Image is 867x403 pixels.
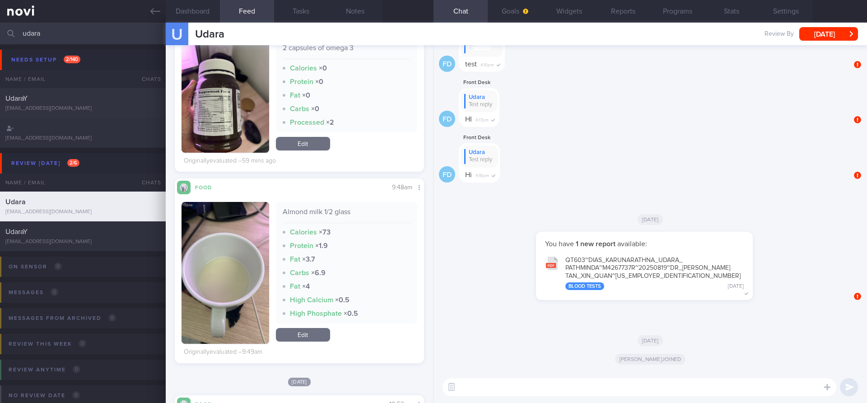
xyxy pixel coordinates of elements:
div: Front Desk [459,132,527,143]
div: Review anytime [6,364,83,376]
span: Udara [195,29,224,40]
span: 2 / 140 [64,56,80,63]
strong: Calories [290,65,317,72]
strong: × 0.5 [335,296,350,304]
span: [PERSON_NAME] joined [615,354,686,365]
strong: × 2 [326,119,334,126]
div: Messages [6,286,61,299]
span: UdaraY [5,228,28,235]
span: 0 [72,391,80,399]
a: Edit [276,137,330,150]
span: 4:16pm [480,60,494,68]
div: Test reply [464,101,494,108]
div: [EMAIL_ADDRESS][DOMAIN_NAME] [5,209,160,216]
strong: Fat [290,283,300,290]
div: FD [439,111,455,127]
div: FD [439,166,455,183]
span: 0 [79,340,86,347]
strong: Protein [290,242,313,249]
strong: High Phosphate [290,310,342,317]
strong: × 3.7 [302,256,315,263]
div: [EMAIL_ADDRESS][DOMAIN_NAME] [5,239,160,245]
span: UdaraY [5,95,28,102]
img: Almond milk 1/2 glass [182,202,269,344]
strong: × 0 [315,78,323,85]
div: No review date [6,389,82,402]
div: [EMAIL_ADDRESS][DOMAIN_NAME] [5,105,160,112]
div: U [160,17,194,52]
strong: 1 new report [574,240,617,248]
div: Food [191,183,227,191]
div: On sensor [6,261,64,273]
div: Test reply [464,156,494,164]
div: Almond milk 1/2 glass [283,207,411,223]
div: FD [439,56,455,72]
div: 2 capsules of omega 3 [283,43,411,59]
div: [EMAIL_ADDRESS][DOMAIN_NAME] [5,135,160,142]
span: Udara [5,198,26,206]
button: QT603~DIAS_KARUNARATHNA_UDARA_PATHMINDA~M4267737R~20250819~DR_[PERSON_NAME]TAN_XIN_QUAN~[US_EMPLO... [541,251,748,295]
strong: Fat [290,92,300,99]
div: Originally evaluated – 59 mins ago [184,157,276,165]
span: 9:48am [392,184,412,191]
div: Originally evaluated – 9:49am [184,348,262,356]
div: Blood Tests [565,282,604,290]
button: [DATE] [799,27,858,41]
div: Chats [130,173,166,192]
strong: × 0.5 [344,310,358,317]
span: 2 / 6 [67,159,79,167]
strong: Protein [290,78,313,85]
span: 0 [51,288,58,296]
span: 4:17pm [475,115,489,123]
strong: Processed [290,119,324,126]
strong: Carbs [290,105,309,112]
div: [DATE] [728,283,744,290]
div: Needs setup [9,54,83,66]
strong: × 0 [311,105,319,112]
span: HI [465,116,472,123]
strong: × 0 [302,92,310,99]
div: Messages from Archived [6,312,118,324]
strong: High Calcium [290,296,333,304]
span: test [465,61,477,68]
span: 0 [54,262,62,270]
div: Chats [130,70,166,88]
strong: × 0 [319,65,327,72]
div: Review [DATE] [9,157,82,169]
strong: × 6.9 [311,269,326,276]
strong: Calories [290,229,317,236]
strong: × 4 [302,283,310,290]
span: [DATE] [638,335,663,346]
div: QT603~DIAS_ KARUNARATHNA_ UDARA_ PATHMINDA~M4267737R~20250819~DR_ [PERSON_NAME] TAN_ XIN_ QUAN~[U... [565,257,744,291]
div: Udara [464,94,494,101]
img: 2 capsules of omega 3 [182,38,269,155]
a: Edit [276,328,330,342]
span: 0 [73,366,80,373]
p: You have available: [545,239,744,248]
div: Review this week [6,338,89,350]
div: Front Desk [459,77,527,88]
span: [DATE] [638,214,663,225]
span: Review By [764,30,794,38]
strong: × 1.9 [315,242,328,249]
span: 0 [108,314,116,322]
span: 4:18pm [475,170,489,179]
div: Udara [464,149,494,156]
span: [DATE] [288,378,311,386]
strong: Carbs [290,269,309,276]
strong: Fat [290,256,300,263]
strong: × 73 [319,229,331,236]
span: Hi [465,171,472,178]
